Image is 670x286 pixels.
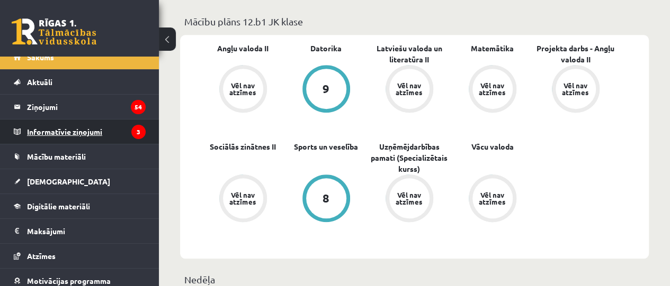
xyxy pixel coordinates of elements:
a: Vēl nav atzīmes [201,174,284,224]
a: Matemātika [471,43,514,54]
a: Maksājumi [14,219,146,243]
span: Mācību materiāli [27,152,86,161]
div: 9 [323,83,329,95]
i: 54 [131,100,146,114]
a: Vēl nav atzīmes [451,174,534,224]
a: Vēl nav atzīmes [451,65,534,115]
a: Sākums [14,45,146,69]
span: Sākums [27,52,54,62]
a: Digitālie materiāli [14,194,146,218]
legend: Maksājumi [27,219,146,243]
a: Vēl nav atzīmes [534,65,617,115]
div: 8 [323,192,329,204]
a: Informatīvie ziņojumi3 [14,119,146,144]
a: Vēl nav atzīmes [368,174,451,224]
span: Motivācijas programma [27,276,111,285]
a: Datorika [310,43,342,54]
div: Vēl nav atzīmes [228,82,258,96]
p: Mācību plāns 12.b1 JK klase [184,14,645,29]
a: Atzīmes [14,244,146,268]
a: Sports un veselība [294,141,358,152]
a: Projekta darbs - Angļu valoda II [534,43,617,65]
a: Vēl nav atzīmes [201,65,284,115]
a: Ziņojumi54 [14,95,146,119]
a: 8 [284,174,368,224]
a: [DEMOGRAPHIC_DATA] [14,169,146,193]
a: Mācību materiāli [14,144,146,169]
div: Vēl nav atzīmes [561,82,591,96]
span: Digitālie materiāli [27,201,90,211]
span: [DEMOGRAPHIC_DATA] [27,177,110,186]
div: Vēl nav atzīmes [478,191,507,205]
a: Vācu valoda [471,141,514,152]
div: Vēl nav atzīmes [228,191,258,205]
a: Vēl nav atzīmes [368,65,451,115]
a: Uzņēmējdarbības pamati (Specializētais kurss) [368,141,451,174]
a: Sociālās zinātnes II [210,141,276,152]
span: Atzīmes [27,251,56,261]
legend: Ziņojumi [27,95,146,119]
legend: Informatīvie ziņojumi [27,119,146,144]
i: 3 [131,125,146,139]
a: Angļu valoda II [217,43,269,54]
span: Aktuāli [27,77,52,87]
div: Vēl nav atzīmes [478,82,507,96]
a: Aktuāli [14,70,146,94]
a: Latviešu valoda un literatūra II [368,43,451,65]
div: Vēl nav atzīmes [395,191,424,205]
a: 9 [284,65,368,115]
div: Vēl nav atzīmes [395,82,424,96]
a: Rīgas 1. Tālmācības vidusskola [12,19,96,45]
